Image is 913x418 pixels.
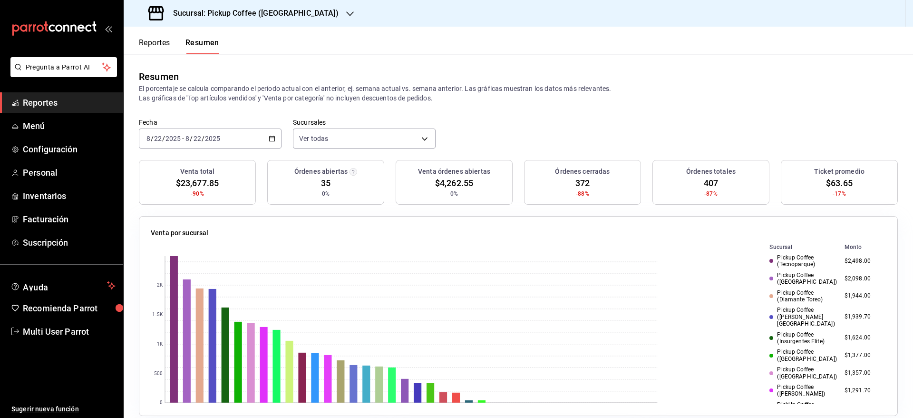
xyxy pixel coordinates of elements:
th: Monto [841,242,886,252]
td: $1,939.70 [841,305,886,329]
span: Ayuda [23,280,103,291]
input: -- [185,135,190,142]
span: Personal [23,166,116,179]
span: -17% [833,189,846,198]
input: -- [146,135,151,142]
span: Sugerir nueva función [11,404,116,414]
span: 0% [322,189,330,198]
span: / [190,135,193,142]
span: / [202,135,204,142]
h3: Sucursal: Pickup Coffee ([GEOGRAPHIC_DATA]) [165,8,339,19]
td: $1,239.30 [841,399,886,417]
text: 1K [157,342,163,347]
div: Pickup Coffee ([PERSON_NAME]) [769,384,836,398]
div: Resumen [139,70,179,84]
h3: Ticket promedio [814,167,864,177]
div: Pickup Coffee ([GEOGRAPHIC_DATA]) [769,348,836,362]
span: $23,677.85 [176,177,219,189]
span: / [162,135,165,142]
span: $63.65 [826,177,853,189]
div: Pickup Coffee ([PERSON_NAME][GEOGRAPHIC_DATA]) [769,307,836,327]
button: open_drawer_menu [105,25,112,32]
span: Reportes [23,96,116,109]
span: 372 [575,177,590,189]
text: 1.5K [152,312,163,318]
text: 0 [160,400,163,406]
span: Facturación [23,213,116,226]
span: - [182,135,184,142]
h3: Órdenes abiertas [294,167,348,177]
td: $1,291.70 [841,382,886,399]
p: El porcentaje se calcula comparando el período actual con el anterior, ej. semana actual vs. sema... [139,84,898,103]
text: 2K [157,283,163,288]
h3: Órdenes totales [686,167,736,177]
input: -- [193,135,202,142]
span: 35 [321,177,330,189]
input: -- [154,135,162,142]
a: Pregunta a Parrot AI [7,69,117,79]
span: 0% [450,189,458,198]
div: Pickup Coffee (Tecnoparque) [769,254,836,268]
td: $1,944.00 [841,288,886,305]
td: $1,377.00 [841,347,886,364]
div: Pickup Coffee (Insurgentes Elite) [769,331,836,345]
span: 407 [704,177,718,189]
span: -87% [704,189,718,198]
button: Reportes [139,38,170,54]
span: Inventarios [23,189,116,202]
span: Multi User Parrot [23,325,116,338]
label: Fecha [139,119,282,126]
th: Sucursal [754,242,840,252]
span: -88% [576,189,589,198]
text: 500 [154,371,163,377]
div: PickUp Coffee (Masaryk) [769,401,836,415]
button: Pregunta a Parrot AI [10,57,117,77]
span: Configuración [23,143,116,156]
h3: Órdenes cerradas [555,167,610,177]
span: Recomienda Parrot [23,302,116,315]
span: Ver todas [299,134,328,143]
input: ---- [204,135,221,142]
p: Venta por sucursal [151,228,208,238]
span: Suscripción [23,236,116,249]
div: Pickup Coffee ([GEOGRAPHIC_DATA]) [769,366,836,380]
td: $2,098.00 [841,270,886,288]
span: Pregunta a Parrot AI [26,62,102,72]
span: / [151,135,154,142]
label: Sucursales [293,119,436,126]
div: navigation tabs [139,38,219,54]
div: Pickup Coffee ([GEOGRAPHIC_DATA]) [769,272,836,286]
h3: Venta órdenes abiertas [418,167,490,177]
span: -90% [191,189,204,198]
span: Menú [23,119,116,132]
h3: Venta total [180,167,214,177]
div: Pickup Coffee (Diamante Toreo) [769,289,836,303]
td: $2,498.00 [841,252,886,270]
td: $1,624.00 [841,329,886,347]
input: ---- [165,135,181,142]
td: $1,357.00 [841,364,886,382]
span: $4,262.55 [435,177,473,189]
button: Resumen [185,38,219,54]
